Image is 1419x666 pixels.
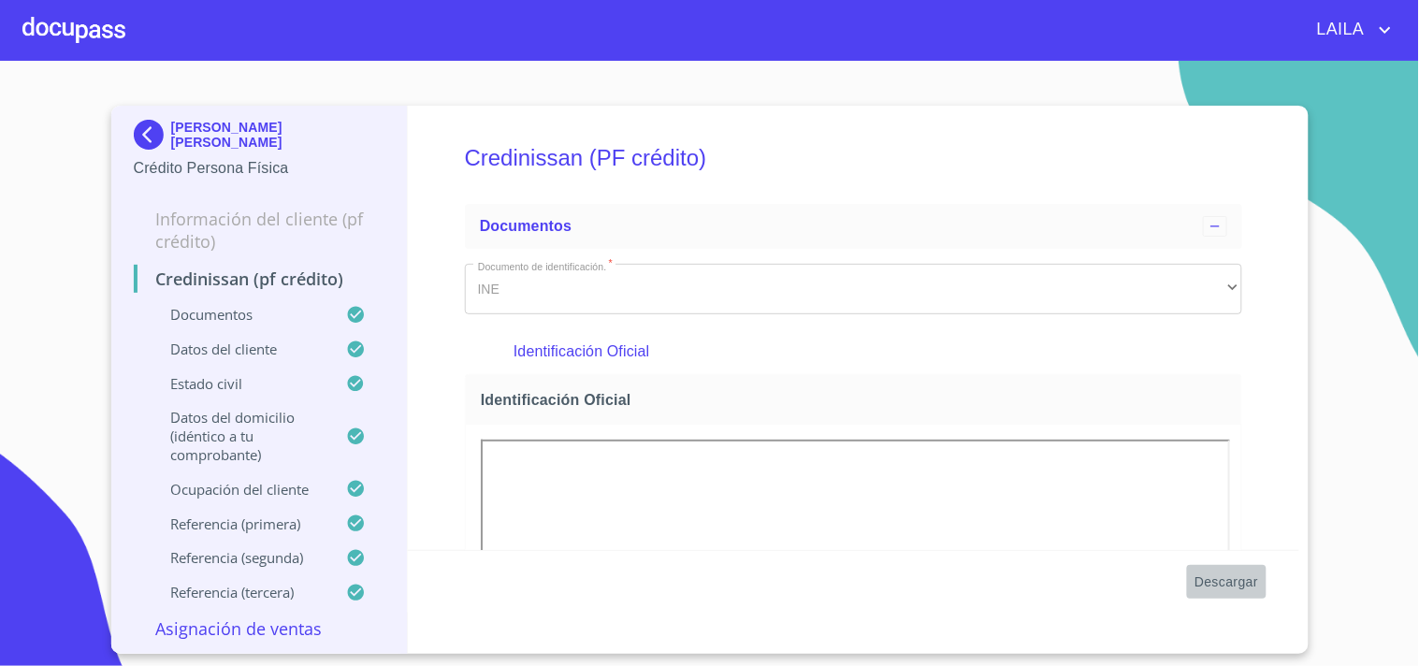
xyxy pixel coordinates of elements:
[514,340,1193,363] p: Identificación Oficial
[134,374,347,393] p: Estado civil
[134,120,385,157] div: [PERSON_NAME] [PERSON_NAME]
[1303,15,1374,45] span: LAILA
[134,480,347,499] p: Ocupación del Cliente
[1187,565,1266,600] button: Descargar
[134,157,385,180] p: Crédito Persona Física
[134,548,347,567] p: Referencia (segunda)
[134,514,347,533] p: Referencia (primera)
[134,268,385,290] p: Credinissan (PF crédito)
[134,408,347,464] p: Datos del domicilio (idéntico a tu comprobante)
[465,264,1242,314] div: INE
[480,218,572,234] span: Documentos
[1195,571,1258,594] span: Descargar
[134,120,171,150] img: Docupass spot blue
[134,617,385,640] p: Asignación de Ventas
[465,120,1242,196] h5: Credinissan (PF crédito)
[134,305,347,324] p: Documentos
[481,390,1234,410] span: Identificación Oficial
[134,583,347,601] p: Referencia (tercera)
[134,340,347,358] p: Datos del cliente
[134,208,385,253] p: Información del cliente (PF crédito)
[465,204,1242,249] div: Documentos
[171,120,385,150] p: [PERSON_NAME] [PERSON_NAME]
[1303,15,1397,45] button: account of current user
